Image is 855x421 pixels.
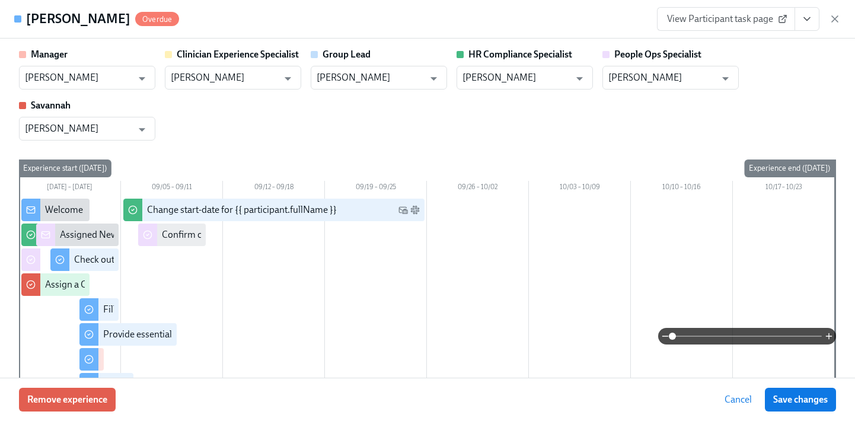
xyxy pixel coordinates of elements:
[425,69,443,88] button: Open
[147,203,337,216] div: Change start-date for {{ participant.fullName }}
[19,388,116,412] button: Remove experience
[19,181,121,196] div: [DATE] – [DATE]
[795,7,819,31] button: View task page
[765,388,836,412] button: Save changes
[716,388,760,412] button: Cancel
[31,100,71,111] strong: Savannah
[45,203,268,216] div: Welcome from the Charlie Health Compliance Team 👋
[279,69,297,88] button: Open
[26,10,130,28] h4: [PERSON_NAME]
[223,181,325,196] div: 09/12 – 09/18
[744,160,835,177] div: Experience end ([DATE])
[657,7,795,31] a: View Participant task page
[529,181,631,196] div: 10/03 – 10/09
[133,120,151,139] button: Open
[31,49,68,60] strong: Manager
[135,15,179,24] span: Overdue
[177,49,299,60] strong: Clinician Experience Specialist
[410,205,420,215] svg: Slack
[18,160,111,177] div: Experience start ([DATE])
[398,205,408,215] svg: Work Email
[60,228,138,241] div: Assigned New Hire
[614,49,701,60] strong: People Ops Specialist
[733,181,835,196] div: 10/17 – 10/23
[162,228,287,241] div: Confirm cleared by People Ops
[325,181,427,196] div: 09/19 – 09/25
[103,303,218,316] div: Fill out the onboarding form
[667,13,785,25] span: View Participant task page
[716,69,735,88] button: Open
[725,394,752,406] span: Cancel
[323,49,371,60] strong: Group Lead
[133,69,151,88] button: Open
[468,49,572,60] strong: HR Compliance Specialist
[27,394,107,406] span: Remove experience
[74,253,244,266] div: Check out our recommended laptop specs
[45,278,515,291] div: Assign a Clinician Experience Specialist for {{ participant.fullName }} (start-date {{ participan...
[427,181,529,196] div: 09/26 – 10/02
[121,181,223,196] div: 09/05 – 09/11
[773,394,828,406] span: Save changes
[631,181,733,196] div: 10/10 – 10/16
[570,69,589,88] button: Open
